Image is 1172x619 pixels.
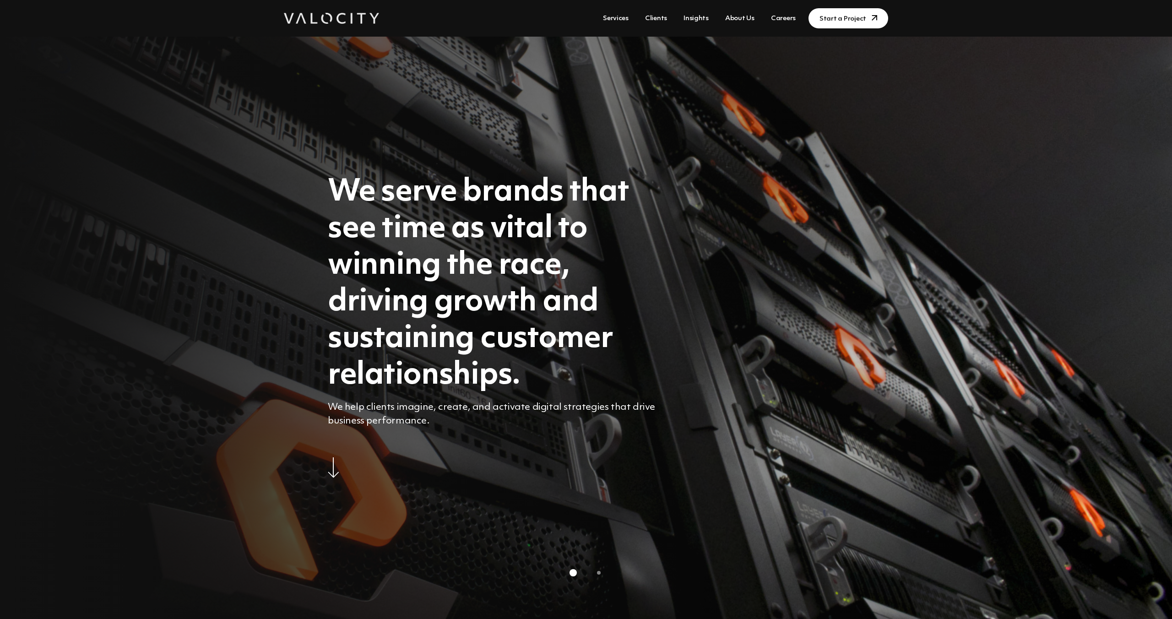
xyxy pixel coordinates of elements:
p: We help clients imagine, create, and activate digital strategies that drive business performance. [328,401,667,428]
a: Start a Project [808,8,888,28]
a: Insights [680,10,712,27]
a: Clients [641,10,671,27]
a: About Us [722,10,758,27]
img: Valocity Digital [284,13,379,24]
a: Services [599,10,632,27]
h1: We serve brands that see time as vital to winning the race, driving growth and sustaining custome... [328,174,667,394]
a: Careers [767,10,799,27]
